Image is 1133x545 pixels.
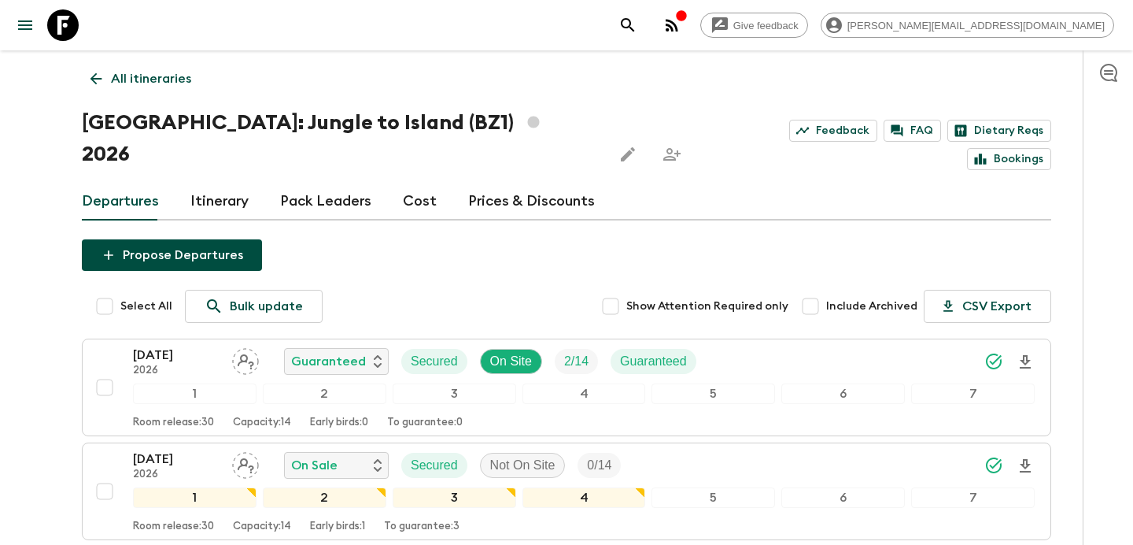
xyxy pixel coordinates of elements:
[924,290,1051,323] button: CSV Export
[82,339,1051,436] button: [DATE]2026Assign pack leaderGuaranteedSecuredOn SiteTrip FillGuaranteed1234567Room release:30Capa...
[403,183,437,221] a: Cost
[656,139,688,170] span: Share this itinerary
[387,417,463,429] p: To guarantee: 0
[1016,457,1035,476] svg: Download Onboarding
[111,69,191,88] p: All itineraries
[82,183,159,221] a: Departures
[82,63,200,95] a: All itineraries
[490,456,555,475] p: Not On Site
[821,13,1114,38] div: [PERSON_NAME][EMAIL_ADDRESS][DOMAIN_NAME]
[468,183,595,221] a: Prices & Discounts
[233,417,291,429] p: Capacity: 14
[133,346,220,365] p: [DATE]
[82,239,262,271] button: Propose Departures
[232,353,259,365] span: Assign pack leader
[190,183,249,221] a: Itinerary
[725,20,807,32] span: Give feedback
[612,139,644,170] button: Edit this itinerary
[884,120,941,142] a: FAQ
[291,352,366,371] p: Guaranteed
[578,453,621,478] div: Trip Fill
[133,469,220,481] p: 2026
[263,488,386,508] div: 2
[230,297,303,316] p: Bulk update
[967,148,1051,170] a: Bookings
[781,488,905,508] div: 6
[789,120,877,142] a: Feedback
[133,450,220,469] p: [DATE]
[133,521,214,533] p: Room release: 30
[384,521,459,533] p: To guarantee: 3
[522,384,646,404] div: 4
[393,384,516,404] div: 3
[9,9,41,41] button: menu
[185,290,323,323] a: Bulk update
[651,384,775,404] div: 5
[911,488,1035,508] div: 7
[839,20,1113,32] span: [PERSON_NAME][EMAIL_ADDRESS][DOMAIN_NAME]
[411,456,458,475] p: Secured
[133,365,220,377] p: 2026
[612,9,644,41] button: search adventures
[133,384,256,404] div: 1
[233,521,291,533] p: Capacity: 14
[587,456,611,475] p: 0 / 14
[280,183,371,221] a: Pack Leaders
[700,13,808,38] a: Give feedback
[1016,353,1035,372] svg: Download Onboarding
[82,107,600,170] h1: [GEOGRAPHIC_DATA]: Jungle to Island (BZ1) 2026
[984,352,1003,371] svg: Synced Successfully
[651,488,775,508] div: 5
[401,453,467,478] div: Secured
[564,352,589,371] p: 2 / 14
[232,457,259,469] span: Assign pack leader
[911,384,1035,404] div: 7
[555,349,598,374] div: Trip Fill
[490,352,532,371] p: On Site
[133,488,256,508] div: 1
[826,298,917,314] span: Include Archived
[480,453,566,478] div: Not On Site
[310,521,365,533] p: Early birds: 1
[401,349,467,374] div: Secured
[133,417,214,429] p: Room release: 30
[522,488,646,508] div: 4
[393,488,516,508] div: 3
[263,384,386,404] div: 2
[411,352,458,371] p: Secured
[120,298,172,314] span: Select All
[620,352,687,371] p: Guaranteed
[781,384,905,404] div: 6
[82,443,1051,540] button: [DATE]2026Assign pack leaderOn SaleSecuredNot On SiteTrip Fill1234567Room release:30Capacity:14Ea...
[984,456,1003,475] svg: Synced Successfully
[947,120,1051,142] a: Dietary Reqs
[291,456,338,475] p: On Sale
[626,298,788,314] span: Show Attention Required only
[480,349,542,374] div: On Site
[310,417,368,429] p: Early birds: 0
